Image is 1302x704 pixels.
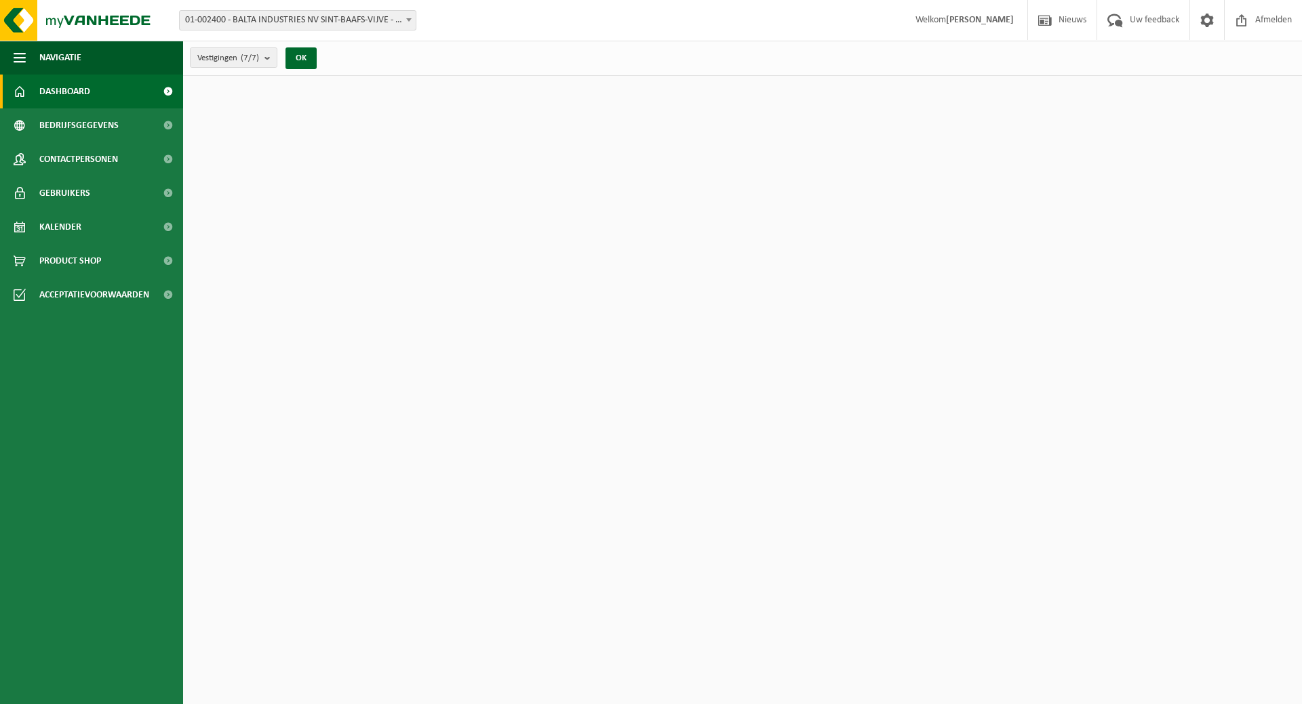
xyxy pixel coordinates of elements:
strong: [PERSON_NAME] [946,15,1014,25]
span: Contactpersonen [39,142,118,176]
span: Kalender [39,210,81,244]
span: Vestigingen [197,48,259,68]
span: Acceptatievoorwaarden [39,278,149,312]
span: Dashboard [39,75,90,108]
span: Bedrijfsgegevens [39,108,119,142]
span: 01-002400 - BALTA INDUSTRIES NV SINT-BAAFS-VIJVE - SINT-BAAFS-VIJVE [179,10,416,30]
count: (7/7) [241,54,259,62]
span: Gebruikers [39,176,90,210]
button: Vestigingen(7/7) [190,47,277,68]
span: Navigatie [39,41,81,75]
button: OK [285,47,317,69]
span: Product Shop [39,244,101,278]
span: 01-002400 - BALTA INDUSTRIES NV SINT-BAAFS-VIJVE - SINT-BAAFS-VIJVE [180,11,416,30]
